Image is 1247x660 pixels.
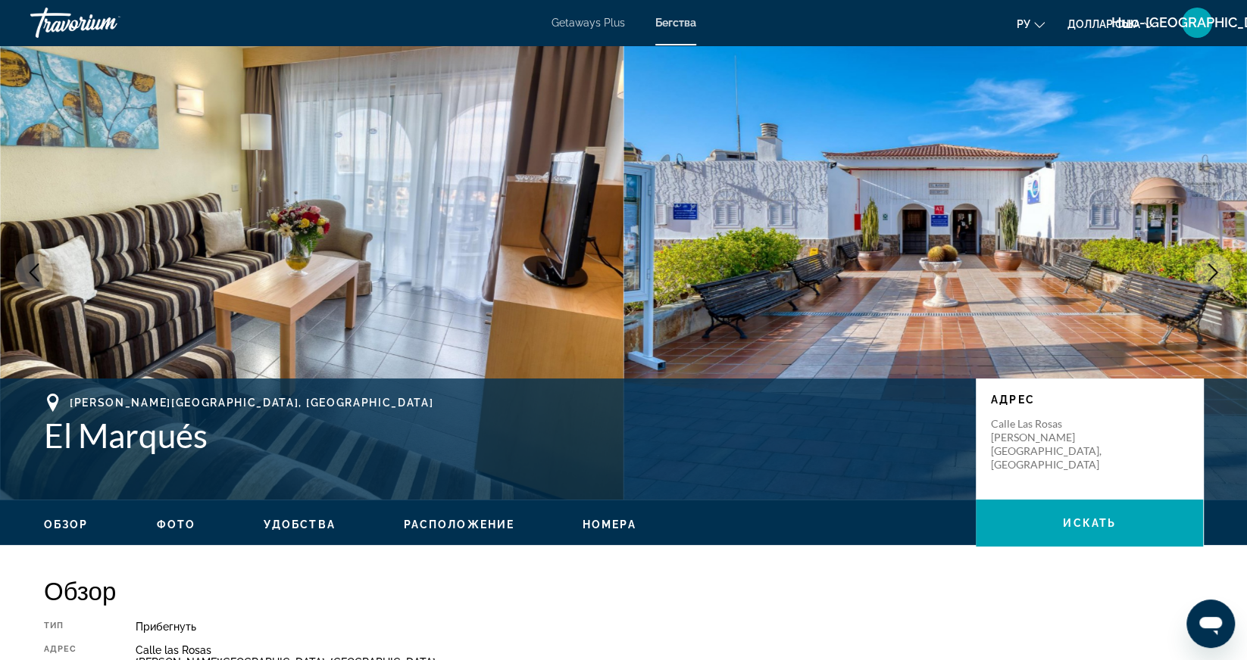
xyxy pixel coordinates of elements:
[157,518,195,531] button: Фото
[991,417,1112,472] p: Calle las Rosas [PERSON_NAME][GEOGRAPHIC_DATA], [GEOGRAPHIC_DATA]
[583,518,636,531] button: Номера
[404,518,514,531] button: Расположение
[583,518,636,531] span: Номера
[655,17,696,29] a: Бегства
[44,518,89,531] button: Обзор
[1177,7,1217,39] button: Меню пользователя
[1063,517,1116,529] span: искать
[976,500,1203,546] button: искать
[15,254,53,291] button: Previous image
[136,621,1203,633] div: Прибегнуть
[44,518,89,531] span: Обзор
[1186,599,1235,648] iframe: Кнопка запуска окна обмена сообщениями
[404,518,514,531] span: Расположение
[1017,13,1045,35] button: Изменить язык
[157,518,195,531] span: Фото
[264,518,336,531] button: Удобства
[552,17,625,29] a: Getaways Plus
[1017,18,1030,30] font: ру
[30,3,182,42] a: Травориум
[44,575,1203,606] h2: Обзор
[264,518,336,531] span: Удобства
[1067,13,1155,35] button: Изменить валюту
[44,621,98,633] div: Тип
[991,394,1188,406] p: Адрес
[44,416,961,455] h1: El Marqués
[1194,254,1232,291] button: Next image
[1067,18,1140,30] font: доллар США
[70,397,433,409] span: [PERSON_NAME][GEOGRAPHIC_DATA], [GEOGRAPHIC_DATA]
